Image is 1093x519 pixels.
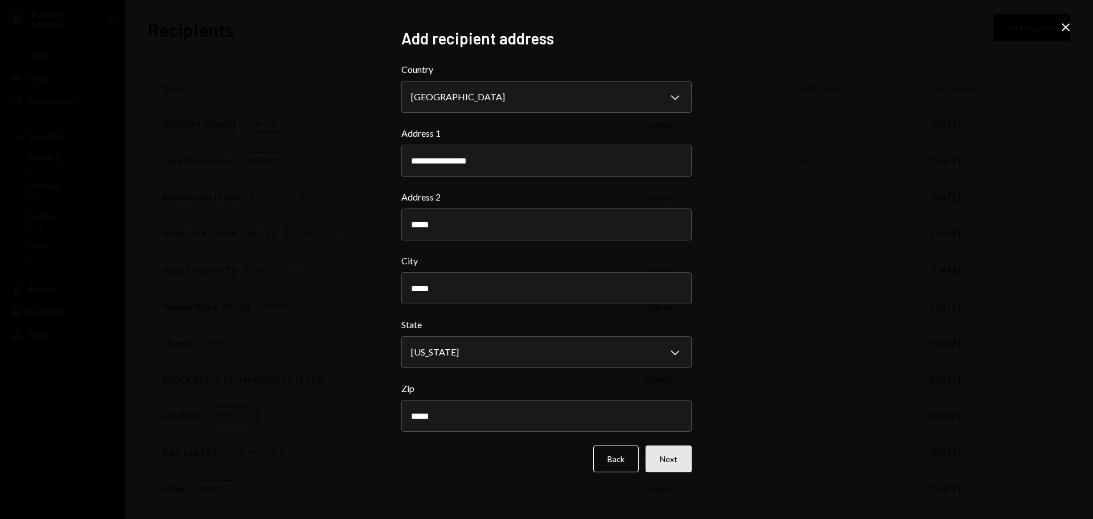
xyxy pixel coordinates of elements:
button: Next [646,446,692,472]
label: State [401,318,692,332]
h2: Add recipient address [401,27,692,50]
button: Back [593,446,639,472]
label: Country [401,63,692,76]
label: Zip [401,382,692,395]
label: Address 1 [401,126,692,140]
label: City [401,254,692,268]
button: Country [401,81,692,113]
button: State [401,336,692,368]
label: Address 2 [401,190,692,204]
